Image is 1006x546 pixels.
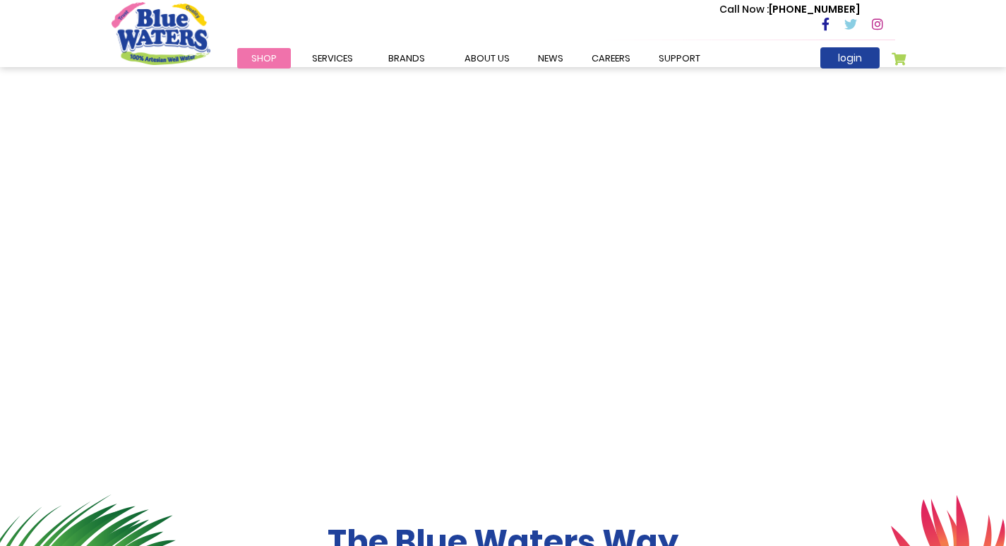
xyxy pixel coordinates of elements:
span: Call Now : [719,2,769,16]
span: Shop [251,52,277,65]
a: support [645,48,714,69]
a: News [524,48,577,69]
a: about us [450,48,524,69]
span: Brands [388,52,425,65]
a: login [820,47,880,69]
span: Services [312,52,353,65]
p: [PHONE_NUMBER] [719,2,860,17]
a: careers [577,48,645,69]
a: store logo [112,2,210,64]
